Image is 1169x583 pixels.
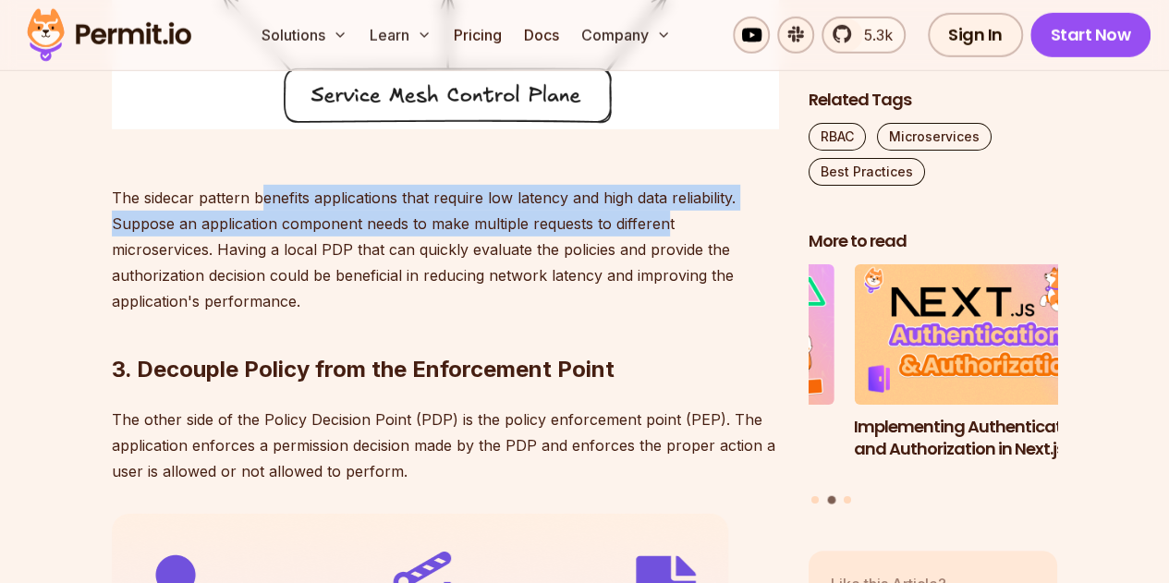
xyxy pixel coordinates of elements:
a: Microservices [877,123,992,151]
button: Go to slide 3 [844,495,851,503]
a: Best Practices [809,158,925,186]
span: 5.3k [853,24,893,46]
button: Go to slide 2 [827,495,835,504]
button: Solutions [254,17,355,54]
p: The sidecar pattern benefits applications that require low latency and high data reliability. Sup... [112,159,779,314]
h2: Related Tags [809,89,1058,112]
li: 1 of 3 [585,264,834,484]
button: Learn [362,17,439,54]
a: Start Now [1030,13,1151,57]
img: Implementing Authentication and Authorization in Next.js [854,264,1103,405]
h2: 3. Decouple Policy from the Enforcement Point [112,281,779,384]
a: Implementing Authentication and Authorization in Next.jsImplementing Authentication and Authoriza... [854,264,1103,484]
button: Company [574,17,678,54]
div: Posts [809,264,1058,506]
h2: More to read [809,230,1058,253]
a: 5.3k [822,17,906,54]
button: Go to slide 1 [811,495,819,503]
a: Docs [517,17,566,54]
h3: Implementing Authentication and Authorization in Next.js [854,415,1103,461]
li: 2 of 3 [854,264,1103,484]
img: Permit logo [18,4,200,67]
a: Sign In [928,13,1023,57]
h3: Implementing Multi-Tenant RBAC in Nuxt.js [585,415,834,461]
a: Pricing [446,17,509,54]
p: The other side of the Policy Decision Point (PDP) is the policy enforcement point (PEP). The appl... [112,407,779,484]
a: RBAC [809,123,866,151]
